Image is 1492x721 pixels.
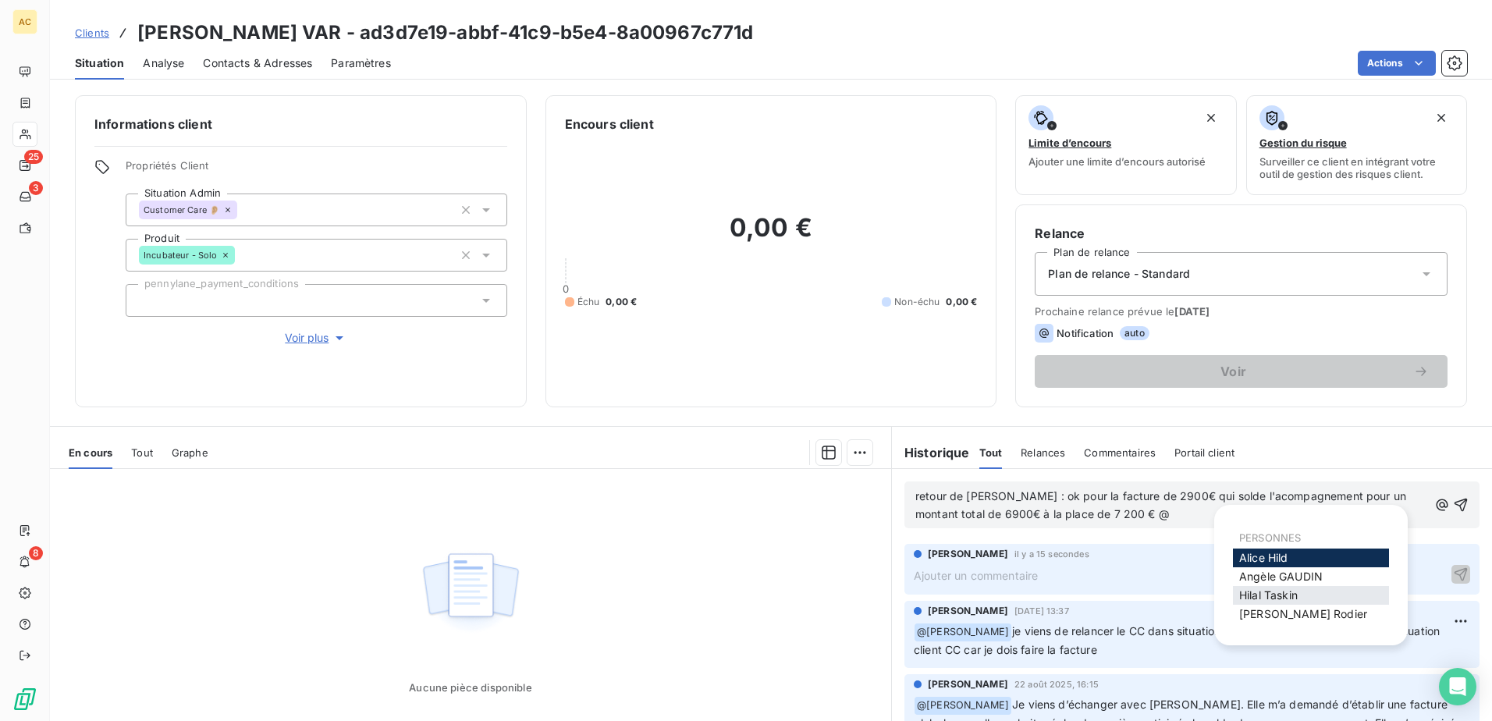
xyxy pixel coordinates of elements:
span: Voir plus [285,330,347,346]
span: Relances [1021,446,1065,459]
a: Clients [75,25,109,41]
span: Tout [131,446,153,459]
span: 0,00 € [606,295,637,309]
span: En cours [69,446,112,459]
span: Analyse [143,55,184,71]
span: 8 [29,546,43,560]
button: Voir [1035,355,1448,388]
span: PERSONNES [1239,531,1301,544]
span: Gestion du risque [1259,137,1347,149]
h6: Informations client [94,115,507,133]
span: il y a 15 secondes [1014,549,1089,559]
span: @ [PERSON_NAME] [915,623,1011,641]
span: [PERSON_NAME] [928,604,1008,618]
span: Alice Hild [1239,551,1288,564]
span: Angèle GAUDIN [1239,570,1323,583]
span: Aucune pièce disponible [409,681,531,694]
span: Voir [1053,365,1413,378]
span: [PERSON_NAME] [928,677,1008,691]
span: Limite d’encours [1028,137,1111,149]
span: auto [1120,326,1149,340]
h6: Relance [1035,224,1448,243]
span: Commentaires [1084,446,1156,459]
img: Empty state [421,545,520,641]
span: retour de [PERSON_NAME] : ok pour la facture de 2900€ qui solde l'acompagnement pour un montant t... [915,489,1409,520]
span: Non-échu [894,295,940,309]
h6: Historique [892,443,970,462]
span: Situation [75,55,124,71]
span: Notification [1057,327,1114,339]
div: Open Intercom Messenger [1439,668,1476,705]
span: [PERSON_NAME] Rodier [1239,607,1367,620]
span: Surveiller ce client en intégrant votre outil de gestion des risques client. [1259,155,1454,180]
span: Paramètres [331,55,391,71]
h3: [PERSON_NAME] VAR - ad3d7e19-abbf-41c9-b5e4-8a00967c771d [137,19,753,47]
span: 0 [563,282,569,295]
span: Prochaine relance prévue le [1035,305,1448,318]
span: Tout [979,446,1003,459]
span: Hilal Taskin [1239,588,1298,602]
input: Ajouter une valeur [235,248,247,262]
button: Gestion du risqueSurveiller ce client en intégrant votre outil de gestion des risques client. [1246,95,1467,195]
img: Logo LeanPay [12,687,37,712]
span: [PERSON_NAME] [928,547,1008,561]
span: Échu [577,295,600,309]
span: Contacts & Adresses [203,55,312,71]
span: Ajouter une limite d’encours autorisé [1028,155,1206,168]
input: Ajouter une valeur [237,203,250,217]
button: Limite d’encoursAjouter une limite d’encours autorisé [1015,95,1236,195]
span: Plan de relance - Standard [1048,266,1190,282]
span: Clients [75,27,109,39]
h2: 0,00 € [565,212,978,259]
span: 25 [24,150,43,164]
input: Ajouter une valeur [139,293,151,307]
div: AC [12,9,37,34]
h6: Encours client [565,115,654,133]
span: [DATE] 13:37 [1014,606,1069,616]
span: Customer Care 👂🏼 [144,205,220,215]
span: Incubateur - Solo [144,250,218,260]
span: Propriétés Client [126,159,507,181]
span: 22 août 2025, 16:15 [1014,680,1099,689]
span: 0,00 € [946,295,977,309]
span: @ [PERSON_NAME] [915,697,1011,715]
span: [DATE] [1174,305,1210,318]
span: je viens de relancer le CC dans situation client sur slack et de l'ajouter en situation client CC... [914,624,1443,656]
span: Portail client [1174,446,1234,459]
button: Voir plus [126,329,507,346]
span: Graphe [172,446,208,459]
span: 3 [29,181,43,195]
button: Actions [1358,51,1436,76]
